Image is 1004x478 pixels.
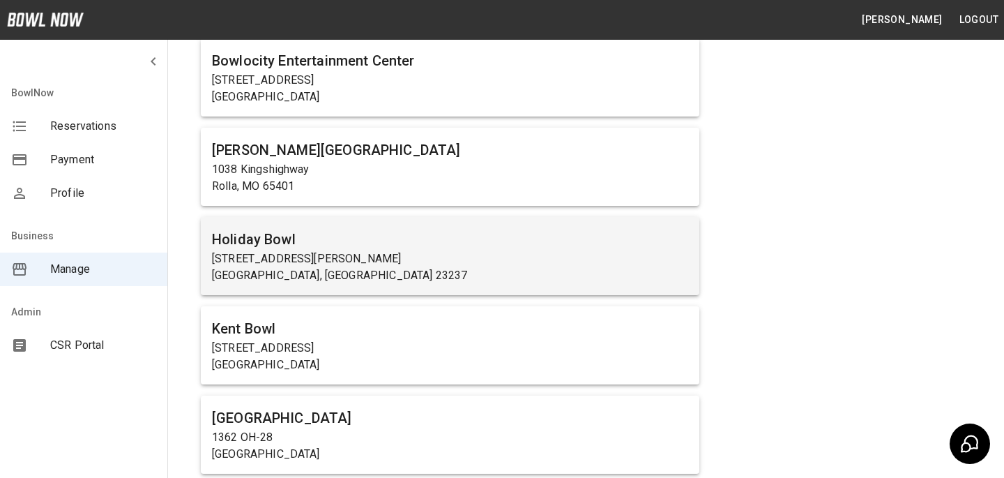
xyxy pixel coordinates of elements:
img: logo [7,13,84,27]
button: Logout [954,7,1004,33]
p: [STREET_ADDRESS][PERSON_NAME] [212,251,688,267]
p: 1362 OH-28 [212,429,688,446]
p: Rolla, MO 65401 [212,178,688,195]
span: Reservations [50,118,156,135]
button: [PERSON_NAME] [856,7,948,33]
p: 1038 Kingshighway [212,161,688,178]
p: [STREET_ADDRESS] [212,340,688,357]
p: [GEOGRAPHIC_DATA] [212,89,688,105]
p: [GEOGRAPHIC_DATA], [GEOGRAPHIC_DATA] 23237 [212,267,688,284]
span: CSR Portal [50,337,156,354]
h6: [PERSON_NAME][GEOGRAPHIC_DATA] [212,139,688,161]
h6: Holiday Bowl [212,228,688,251]
span: Profile [50,185,156,202]
span: Manage [50,261,156,278]
p: [GEOGRAPHIC_DATA] [212,357,688,373]
h6: [GEOGRAPHIC_DATA] [212,407,688,429]
span: Payment [50,151,156,168]
p: [STREET_ADDRESS] [212,72,688,89]
h6: Kent Bowl [212,318,688,340]
p: [GEOGRAPHIC_DATA] [212,446,688,463]
h6: Bowlocity Entertainment Center [212,50,688,72]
